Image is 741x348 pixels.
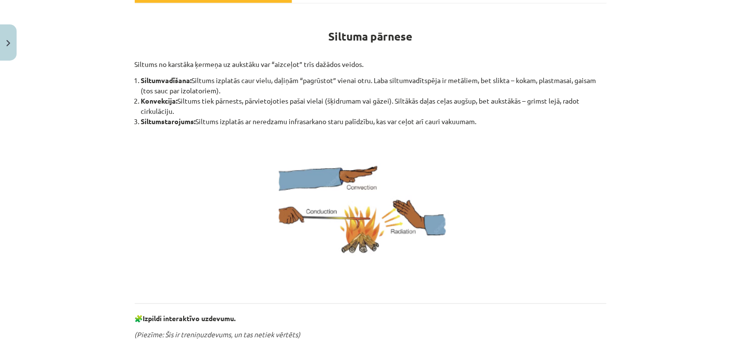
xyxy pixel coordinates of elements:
[135,59,607,69] p: Siltums no karstāka ķermeņa uz aukstāku var “aizceļot” trīs dažādos veidos.
[6,40,10,46] img: icon-close-lesson-0947bae3869378f0d4975bcd49f059093ad1ed9edebbc8119c70593378902aed.svg
[141,96,178,105] b: Konvekcija:
[329,29,413,43] strong: Siltuma pārnese
[135,330,301,339] em: (Piezīme: Šis ir treniņuzdevums, un tas netiek vērtēts)
[141,116,607,127] li: Siltums izplatās ar neredzamu infrasarkano staru palīdzību, kas var ceļot arī cauri vakuumam.
[141,76,192,85] b: Siltumvadīšana:
[135,314,607,324] p: 🧩
[141,117,196,126] b: Siltumstarojums:
[141,96,607,116] li: Siltums tiek pārnests, pārvietojoties pašai vielai (šķidrumam vai gāzei). Siltākās daļas ceļas au...
[143,314,236,323] strong: Izpildi interaktīvo uzdevumu.
[141,75,607,96] li: Siltums izplatās caur vielu, daļiņām “pagrūstot” vienai otru. Laba siltumvadītspēja ir metāliem, ...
